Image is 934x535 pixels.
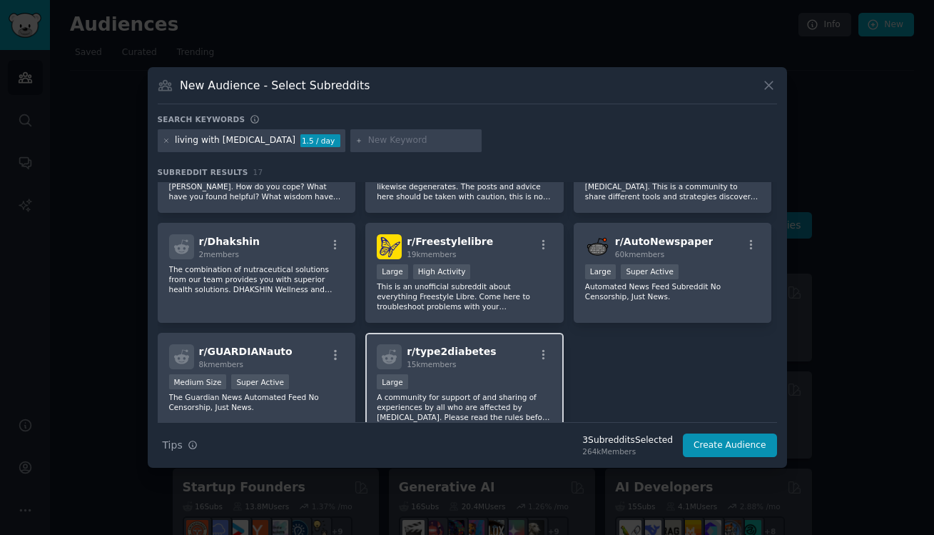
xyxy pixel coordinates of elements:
span: r/ Dhakshin [199,236,260,247]
span: 19k members [407,250,456,259]
div: 1.5 / day [300,134,340,147]
button: Create Audience [683,434,777,458]
span: r/ GUARDIANauto [199,346,293,357]
span: Tips [163,438,183,453]
span: 2 members [199,250,240,259]
div: living with [MEDICAL_DATA] [175,134,295,147]
span: r/ type2diabetes [407,346,496,357]
div: High Activity [413,264,471,279]
span: 8k members [199,360,244,369]
div: Medium Size [169,374,227,389]
p: Geared primarily towards those with [MEDICAL_DATA]. This is a community to share different tools ... [585,171,761,201]
span: r/ Freestylelibre [407,236,493,247]
button: Tips [158,433,203,458]
p: A community for support of and sharing of experiences by all who are affected by [MEDICAL_DATA]. ... [377,392,552,422]
p: This is an unofficial subreddit about everything Freestyle Libre. Come here to troubleshoot probl... [377,281,552,311]
h3: New Audience - Select Subreddits [180,78,370,93]
h3: Search keywords [158,114,245,124]
div: Large [377,264,408,279]
span: 15k members [407,360,456,369]
div: Super Active [231,374,289,389]
p: Let's talk about what it's like to live with [PERSON_NAME]. How do you cope? What have you found ... [169,171,345,201]
p: Automated News Feed Subreddit No Censorship, Just News. [585,281,761,301]
img: AutoNewspaper [585,234,610,259]
span: Subreddit Results [158,167,248,177]
span: 17 [253,168,263,176]
div: 264k Members [582,446,673,456]
span: r/ AutoNewspaper [615,236,714,247]
span: 60k members [615,250,664,259]
div: Super Active [621,264,679,279]
div: Large [377,374,408,389]
div: 3 Subreddit s Selected [582,434,673,447]
img: Freestylelibre [377,234,402,259]
p: The Guardian News Automated Feed No Censorship, Just News. [169,392,345,412]
p: The combination of nutraceutical solutions from our team provides you with superior health soluti... [169,264,345,294]
input: New Keyword [368,134,477,147]
div: Large [585,264,616,279]
p: A place to lose money with friends and likewise degenerates. The posts and advice here should be ... [377,171,552,201]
